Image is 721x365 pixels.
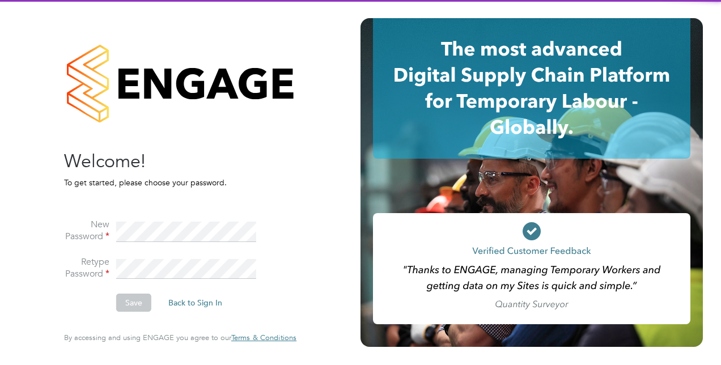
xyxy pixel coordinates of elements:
[231,333,296,342] a: Terms & Conditions
[159,294,231,312] button: Back to Sign In
[64,150,285,173] h2: Welcome!
[64,177,285,188] p: To get started, please choose your password.
[116,294,151,312] button: Save
[64,333,296,342] span: By accessing and using ENGAGE you agree to our
[64,219,109,243] label: New Password
[64,256,109,280] label: Retype Password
